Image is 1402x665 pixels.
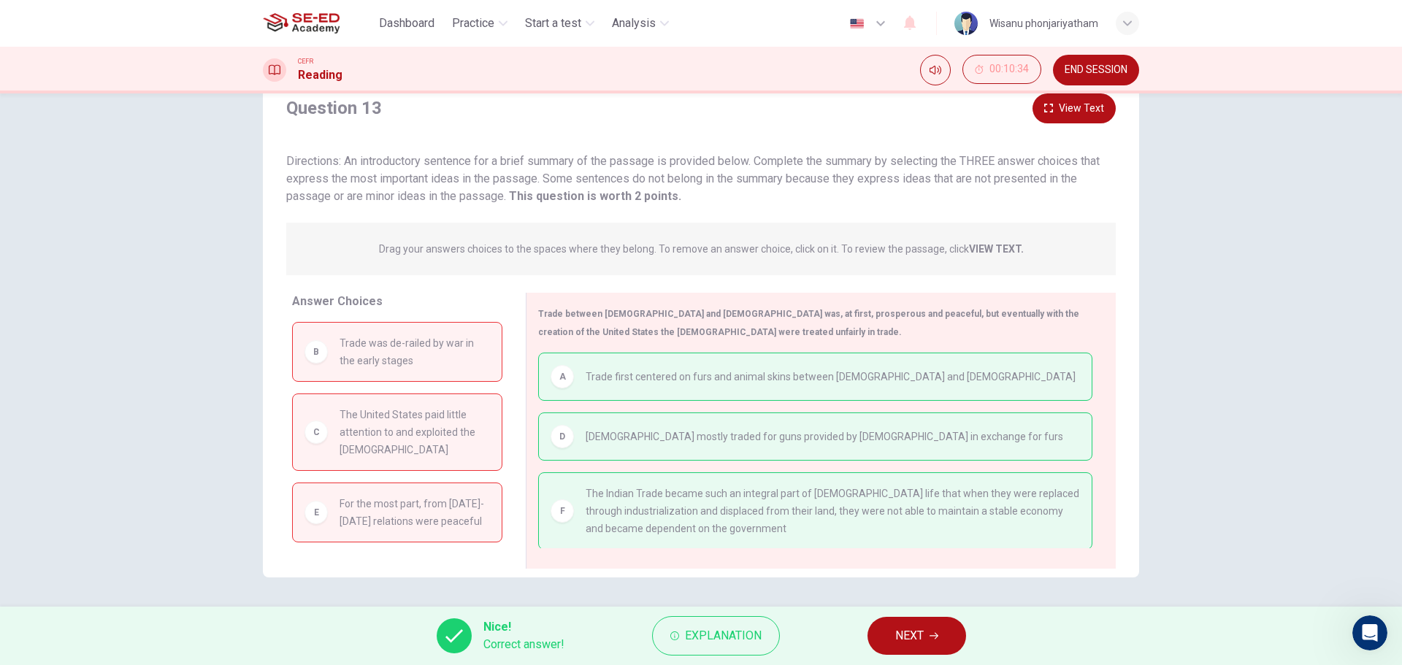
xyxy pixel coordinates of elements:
span: CEFR [298,56,313,66]
span: Analysis [612,15,656,32]
span: Correct answer! [483,636,564,653]
a: SE-ED Academy logo [263,9,373,38]
span: [DEMOGRAPHIC_DATA] mostly traded for guns provided by [DEMOGRAPHIC_DATA] in exchange for furs [586,428,1063,445]
div: Mute [920,55,951,85]
button: NEXT [867,617,966,655]
span: Trade was de-railed by war in the early stages [340,334,490,369]
span: Messages [121,492,172,502]
h4: Question 13 [286,96,382,120]
button: Search for help [21,316,271,345]
div: A [551,365,574,388]
div: Ask a question [30,259,221,274]
span: Trade between [DEMOGRAPHIC_DATA] and [DEMOGRAPHIC_DATA] was, at first, prosperous and peaceful, b... [538,309,1079,337]
span: Answer Choices [292,294,383,308]
p: Drag your answers choices to the spaces where they belong. To remove an answer choice, click on i... [379,243,1024,255]
button: Start a test [519,10,600,36]
div: C [304,420,328,444]
span: Directions: An introductory sentence for a brief summary of the passage is provided below. Comple... [286,154,1100,203]
button: Dashboard [373,10,440,36]
button: Help [195,455,292,514]
div: I lost my test due to a technical error (CEFR Level Test) [21,393,271,436]
span: The United States paid little attention to and exploited the [DEMOGRAPHIC_DATA] [340,406,490,458]
h1: Reading [298,66,342,84]
div: D [551,425,574,448]
img: SE-ED Academy logo [263,9,340,38]
div: Ask a questionAI Agent and team can helpProfile image for Fin [15,247,277,302]
span: Dashboard [379,15,434,32]
span: For the most part, from [DATE]-[DATE] relations were peaceful [340,495,490,530]
img: Profile picture [954,12,978,35]
span: Explanation [685,626,762,646]
div: Hide [962,55,1041,85]
div: B [304,340,328,364]
button: END SESSION [1053,55,1139,85]
button: Explanation [652,616,780,656]
span: Practice [452,15,494,32]
span: The Indian Trade became such an integral part of [DEMOGRAPHIC_DATA] life that when they were repl... [586,485,1080,537]
div: E [304,501,328,524]
iframe: Intercom live chat [1352,615,1387,650]
div: CEFR Level Test Structure and Scoring System [21,351,271,393]
img: en [848,18,866,29]
button: 00:10:34 [962,55,1041,84]
div: Close [251,23,277,50]
p: Hey [PERSON_NAME]. Welcome to EduSynch! [29,104,263,203]
div: F [551,499,574,523]
span: Start a test [525,15,581,32]
strong: This question is worth 2 points. [506,189,681,203]
div: I lost my test due to a technical error (CEFR Level Test) [30,399,245,430]
span: 00:10:34 [989,64,1029,75]
button: Analysis [606,10,675,36]
button: View Text [1033,93,1116,123]
span: Home [32,492,65,502]
span: Search for help [30,323,118,339]
span: Nice! [483,618,564,636]
div: AI Agent and team can help [30,274,221,290]
button: Practice [446,10,513,36]
div: Wisanu phonjariyatham [989,15,1098,32]
span: NEXT [895,626,924,646]
span: Trade first centered on furs and animal skins between [DEMOGRAPHIC_DATA] and [DEMOGRAPHIC_DATA] [586,368,1076,385]
p: How can we help? [29,203,263,228]
div: CEFR Level Test Structure and Scoring System [30,357,245,388]
span: END SESSION [1065,64,1127,76]
strong: VIEW TEXT. [969,243,1024,255]
button: Messages [97,455,194,514]
span: Help [231,492,255,502]
img: Profile image for Fin [227,266,245,283]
